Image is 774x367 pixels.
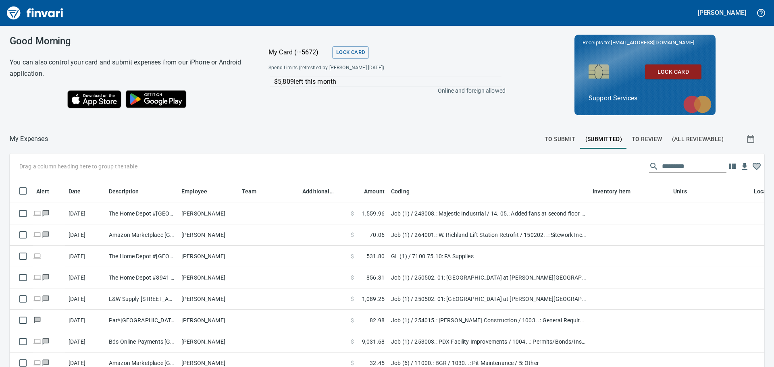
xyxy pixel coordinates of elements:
span: Additional Reviewer [302,187,334,196]
span: Alert [36,187,49,196]
span: Online transaction [33,232,42,237]
img: Get it on Google Play [121,86,191,112]
h5: [PERSON_NAME] [698,8,746,17]
span: Coding [391,187,410,196]
span: Has messages [42,232,50,237]
td: [DATE] [65,331,106,352]
button: Column choices favorited. Click to reset to default [751,160,763,172]
span: Units [673,187,697,196]
span: To Submit [545,134,576,144]
span: Has messages [42,275,50,280]
td: [PERSON_NAME] [178,331,239,352]
span: Inventory Item [593,187,641,196]
td: [DATE] [65,224,106,246]
td: [DATE] [65,288,106,310]
span: 9,031.68 [362,338,385,346]
td: Job (1) / 250502. 01: [GEOGRAPHIC_DATA] at [PERSON_NAME][GEOGRAPHIC_DATA] Structures / 911140. 02... [388,288,589,310]
span: Online transaction [33,275,42,280]
span: $ [351,252,354,260]
span: 1,089.25 [362,295,385,303]
span: Lock Card [651,67,695,77]
td: Job (1) / 250502. 01: [GEOGRAPHIC_DATA] at [PERSON_NAME][GEOGRAPHIC_DATA] Structures / 911140. 02... [388,267,589,288]
td: The Home Depot #[GEOGRAPHIC_DATA] [106,203,178,224]
td: The Home Depot #[GEOGRAPHIC_DATA] [106,246,178,267]
span: Alert [36,187,60,196]
td: GL (1) / 7100.75.10: FA Supplies [388,246,589,267]
span: $ [351,295,354,303]
span: Date [69,187,92,196]
span: 82.98 [370,316,385,324]
td: Par*[GEOGRAPHIC_DATA] 23 [GEOGRAPHIC_DATA] [GEOGRAPHIC_DATA] [106,310,178,331]
td: [DATE] [65,267,106,288]
span: Has messages [42,211,50,216]
td: [PERSON_NAME] [178,310,239,331]
span: $ [351,316,354,324]
span: Employee [181,187,207,196]
span: $ [351,359,354,367]
p: Support Services [589,93,701,103]
td: Amazon Marketplace [GEOGRAPHIC_DATA] [GEOGRAPHIC_DATA] [106,224,178,246]
span: $ [351,231,354,239]
td: [PERSON_NAME] [178,267,239,288]
span: Amount [354,187,385,196]
button: Choose columns to display [726,160,739,172]
span: Spend Limits (refreshed by [PERSON_NAME] [DATE]) [268,64,444,72]
h6: You can also control your card and submit expenses from our iPhone or Android application. [10,57,248,79]
span: 1,559.96 [362,209,385,218]
td: L&W Supply [STREET_ADDRESS] [106,288,178,310]
span: Online transaction [33,296,42,301]
button: Download Table [739,161,751,173]
span: Units [673,187,687,196]
p: My Card (···5672) [268,48,329,57]
span: Amount [364,187,385,196]
span: Employee [181,187,218,196]
h3: Good Morning [10,35,248,47]
span: 32.45 [370,359,385,367]
span: Online transaction [33,211,42,216]
span: Description [109,187,150,196]
td: [DATE] [65,310,106,331]
span: Coding [391,187,420,196]
td: Job (1) / 254015.: [PERSON_NAME] Construction / 1003. .: General Requirements / 5: Other [388,310,589,331]
button: Lock Card [332,46,369,59]
span: (Submitted) [585,134,622,144]
span: Team [242,187,257,196]
p: Online and foreign allowed [262,87,506,95]
td: [DATE] [65,246,106,267]
nav: breadcrumb [10,134,48,144]
span: (All Reviewable) [672,134,724,144]
img: Finvari [5,3,65,23]
span: $ [351,274,354,282]
td: Job (1) / 264001.: W. Richland Lift Station Retrofit / 150202. .: Sitework Inc. Curb(Gateway) / 5... [388,224,589,246]
td: Job (1) / 253003.: PDX Facility Improvements / 1004. .: Permits/Bonds/Insurance / 5: Other [388,331,589,352]
img: mastercard.svg [679,91,716,117]
span: Has messages [42,339,50,344]
span: Lock Card [336,48,365,57]
button: Show transactions within a particular date range [739,129,764,149]
span: To Review [632,134,662,144]
span: Description [109,187,139,196]
span: Date [69,187,81,196]
td: [PERSON_NAME] [178,246,239,267]
span: 531.80 [366,252,385,260]
span: Online transaction [33,253,42,259]
p: Receipts to: [583,39,707,47]
button: [PERSON_NAME] [696,6,748,19]
td: The Home Depot #8941 Nampa ID [106,267,178,288]
img: Download on the App Store [67,90,121,108]
td: [DATE] [65,203,106,224]
span: 856.31 [366,274,385,282]
span: $ [351,209,354,218]
span: Team [242,187,267,196]
td: Job (1) / 243008.: Majestic Industrial / 14. 05.: Added fans at second floor / 3: Material [388,203,589,224]
td: Bds Online Payments [GEOGRAPHIC_DATA] OR [106,331,178,352]
td: [PERSON_NAME] [178,224,239,246]
button: Lock Card [645,64,701,79]
span: Online transaction [33,360,42,365]
span: Additional Reviewer [302,187,344,196]
p: My Expenses [10,134,48,144]
span: Has messages [42,360,50,365]
span: Has messages [33,317,42,323]
span: $ [351,338,354,346]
